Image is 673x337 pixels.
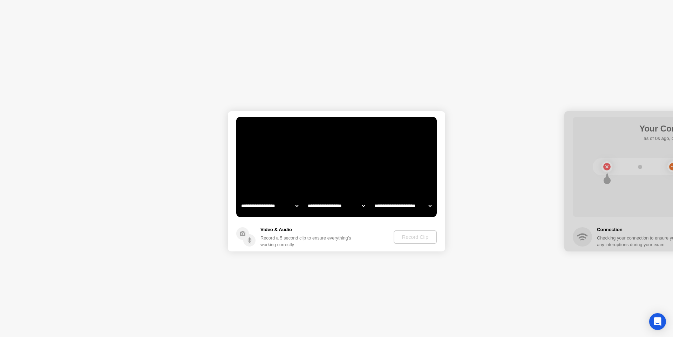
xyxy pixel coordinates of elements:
button: Record Clip [394,230,437,244]
h5: Video & Audio [260,226,354,233]
div: Record a 5 second clip to ensure everything’s working correctly [260,235,354,248]
div: Open Intercom Messenger [649,313,666,330]
select: Available cameras [240,199,300,213]
select: Available microphones [373,199,433,213]
div: Record Clip [396,234,434,240]
select: Available speakers [306,199,366,213]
